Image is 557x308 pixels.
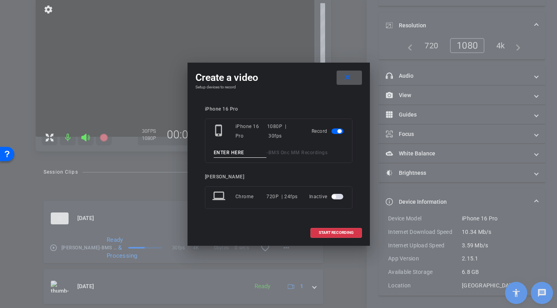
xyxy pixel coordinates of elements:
div: Inactive [309,189,345,204]
mat-icon: close [343,73,352,82]
span: BMS Onc MM Recordings [268,150,328,155]
div: 720P | 24fps [266,189,298,204]
span: - [266,150,268,155]
div: Record [312,122,345,141]
button: START RECORDING [310,228,362,238]
h4: Setup devices to record [195,85,362,90]
div: Create a video [195,71,362,85]
div: [PERSON_NAME] [205,174,352,180]
mat-icon: phone_iphone [212,124,227,138]
span: START RECORDING [319,231,354,235]
div: iPhone 16 Pro [235,122,267,141]
mat-icon: laptop [212,189,227,204]
div: iPhone 16 Pro [205,106,352,112]
div: Chrome [235,189,267,204]
div: 1080P | 30fps [267,122,300,141]
input: ENTER HERE [214,148,267,158]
